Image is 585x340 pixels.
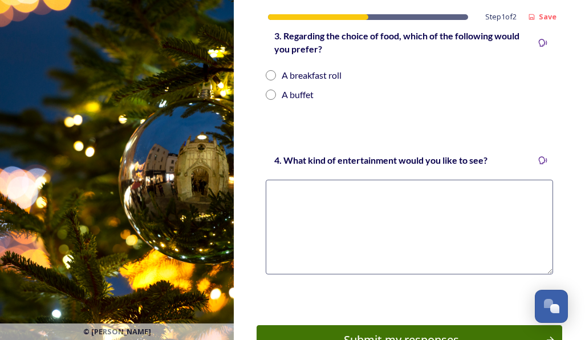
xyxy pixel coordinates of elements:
[83,326,151,337] span: © [PERSON_NAME]
[274,155,487,165] strong: 4. What kind of entertainment would you like to see?
[282,88,314,102] div: A buffet
[274,30,521,54] strong: 3. Regarding the choice of food, which of the following would you prefer?
[539,11,556,22] strong: Save
[485,11,517,22] span: Step 1 of 2
[282,68,342,82] div: A breakfast roll
[535,290,568,323] button: Open Chat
